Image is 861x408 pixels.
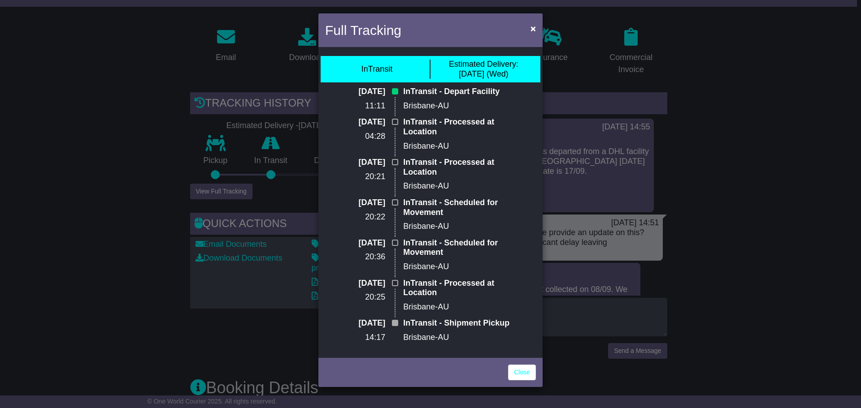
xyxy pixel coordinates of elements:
[403,101,521,111] p: Brisbane-AU
[403,238,521,258] p: InTransit - Scheduled for Movement
[340,212,386,222] p: 20:22
[403,181,521,191] p: Brisbane-AU
[340,158,386,167] p: [DATE]
[403,302,521,312] p: Brisbane-AU
[340,238,386,248] p: [DATE]
[403,198,521,217] p: InTransit - Scheduled for Movement
[340,101,386,111] p: 11:11
[361,64,392,74] div: InTransit
[449,60,518,69] span: Estimated Delivery:
[340,117,386,127] p: [DATE]
[340,279,386,288] p: [DATE]
[340,252,386,262] p: 20:36
[340,333,386,343] p: 14:17
[531,23,536,34] span: ×
[403,222,521,232] p: Brisbane-AU
[508,365,536,380] a: Close
[340,318,386,328] p: [DATE]
[403,279,521,298] p: InTransit - Processed at Location
[340,292,386,302] p: 20:25
[325,20,401,40] h4: Full Tracking
[340,172,386,182] p: 20:21
[403,318,521,328] p: InTransit - Shipment Pickup
[340,198,386,208] p: [DATE]
[403,158,521,177] p: InTransit - Processed at Location
[340,87,386,97] p: [DATE]
[340,132,386,142] p: 04:28
[526,19,540,38] button: Close
[403,142,521,151] p: Brisbane-AU
[403,117,521,137] p: InTransit - Processed at Location
[449,60,518,79] div: [DATE] (Wed)
[403,333,521,343] p: Brisbane-AU
[403,262,521,272] p: Brisbane-AU
[403,87,521,97] p: InTransit - Depart Facility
